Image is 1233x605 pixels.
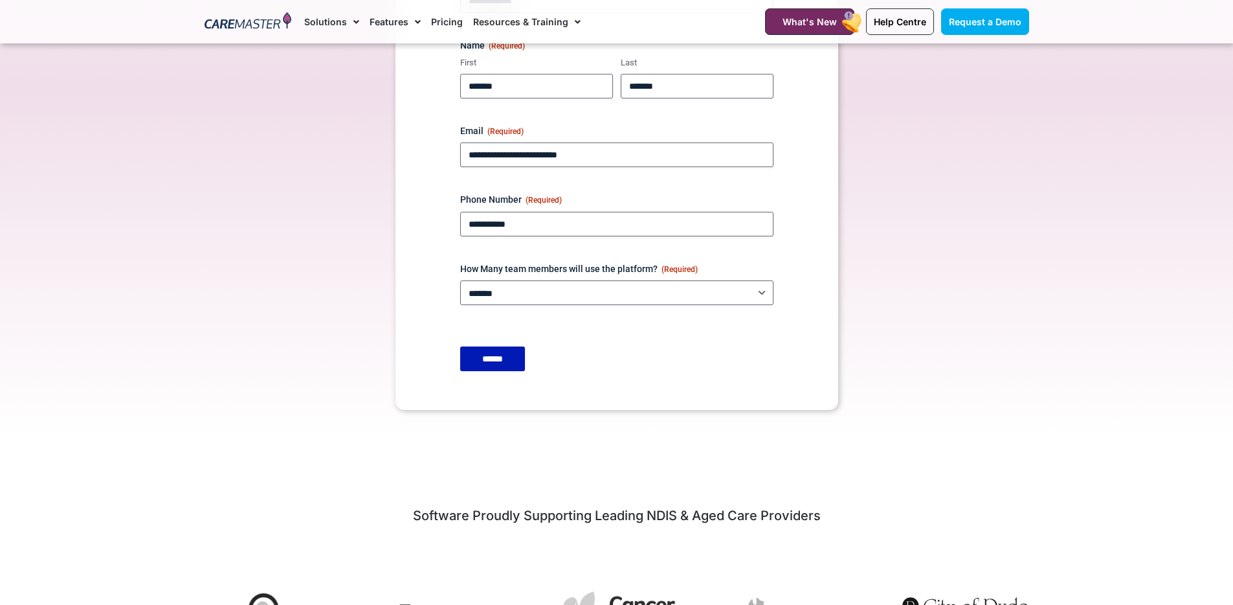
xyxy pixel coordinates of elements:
[874,16,926,27] span: Help Centre
[621,57,773,69] label: Last
[949,16,1021,27] span: Request a Demo
[526,196,562,205] span: (Required)
[460,124,773,137] label: Email
[205,12,292,32] img: CareMaster Logo
[205,507,1029,524] h2: Software Proudly Supporting Leading NDIS & Aged Care Providers
[489,41,525,51] span: (Required)
[941,8,1029,35] a: Request a Demo
[765,8,854,35] a: What's New
[460,39,525,52] legend: Name
[460,193,773,206] label: Phone Number
[783,16,837,27] span: What's New
[661,265,698,274] span: (Required)
[487,127,524,136] span: (Required)
[460,262,773,275] label: How Many team members will use the platform?
[460,57,613,69] label: First
[866,8,934,35] a: Help Centre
